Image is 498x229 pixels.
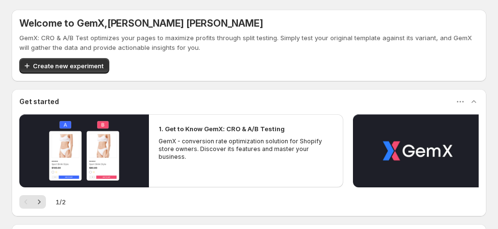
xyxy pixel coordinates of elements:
[159,124,285,134] h2: 1. Get to Know GemX: CRO & A/B Testing
[19,33,479,52] p: GemX: CRO & A/B Test optimizes your pages to maximize profits through split testing. Simply test ...
[33,61,103,71] span: Create new experiment
[56,197,66,207] span: 1 / 2
[19,114,149,187] button: Play video
[104,17,263,29] span: , [PERSON_NAME] [PERSON_NAME]
[159,137,334,161] p: GemX - conversion rate optimization solution for Shopify store owners. Discover its features and ...
[19,58,109,74] button: Create new experiment
[19,97,59,107] h3: Get started
[32,195,46,209] button: Next
[353,114,483,187] button: Play video
[19,195,46,209] nav: Pagination
[19,17,479,29] h5: Welcome to GemX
